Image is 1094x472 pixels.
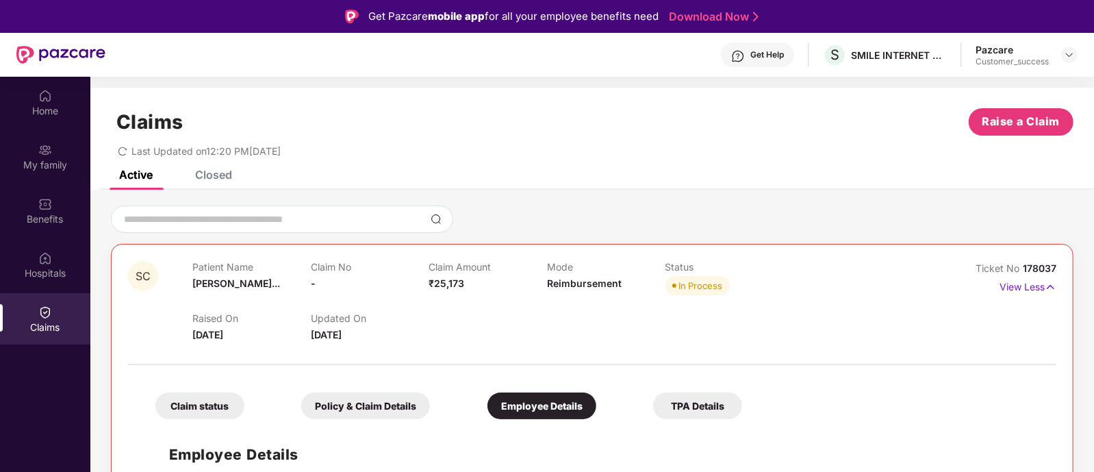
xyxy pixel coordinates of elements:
p: Claim No [311,261,429,273]
div: SMILE INTERNET TECHNOLOGIES PRIVATE LIMITED [851,49,947,62]
button: Raise a Claim [969,108,1073,136]
p: Status [665,261,784,273]
div: Claim status [155,393,244,419]
span: Raise a Claim [982,113,1060,130]
a: Download Now [669,10,754,24]
img: svg+xml;base64,PHN2ZyBpZD0iSG9tZSIgeG1sbnM9Imh0dHA6Ly93d3cudzMub3JnLzIwMDAvc3ZnIiB3aWR0aD0iMjAiIG... [38,89,52,103]
div: Customer_success [976,56,1049,67]
img: svg+xml;base64,PHN2ZyBpZD0iSGVscC0zMngzMiIgeG1sbnM9Imh0dHA6Ly93d3cudzMub3JnLzIwMDAvc3ZnIiB3aWR0aD... [731,49,745,63]
span: Ticket No [976,262,1023,274]
div: Get Pazcare for all your employee benefits need [368,8,659,25]
span: Reimbursement [547,277,622,289]
h1: Employee Details [169,443,298,466]
div: Get Help [750,49,784,60]
p: Updated On [311,312,429,324]
span: SC [136,271,151,282]
span: ₹25,173 [429,277,464,289]
div: Policy & Claim Details [301,393,430,419]
img: Stroke [753,10,759,24]
img: svg+xml;base64,PHN2ZyB4bWxucz0iaHR0cDovL3d3dy53My5vcmcvMjAwMC9zdmciIHdpZHRoPSIxNyIgaGVpZ2h0PSIxNy... [1045,280,1056,295]
span: - [311,277,316,289]
img: New Pazcare Logo [16,46,105,64]
h1: Claims [116,110,183,134]
p: Mode [547,261,665,273]
img: svg+xml;base64,PHN2ZyBpZD0iQmVuZWZpdHMiIHhtbG5zPSJodHRwOi8vd3d3LnczLm9yZy8yMDAwL3N2ZyIgd2lkdGg9Ij... [38,197,52,211]
span: [PERSON_NAME]... [192,277,280,289]
img: svg+xml;base64,PHN2ZyBpZD0iU2VhcmNoLTMyeDMyIiB4bWxucz0iaHR0cDovL3d3dy53My5vcmcvMjAwMC9zdmciIHdpZH... [431,214,442,225]
span: S [830,47,839,63]
div: Employee Details [487,393,596,419]
img: Logo [345,10,359,23]
div: TPA Details [653,393,742,419]
p: Claim Amount [429,261,547,273]
img: svg+xml;base64,PHN2ZyBpZD0iSG9zcGl0YWxzIiB4bWxucz0iaHR0cDovL3d3dy53My5vcmcvMjAwMC9zdmciIHdpZHRoPS... [38,251,52,265]
span: 178037 [1023,262,1056,274]
span: redo [118,145,127,157]
img: svg+xml;base64,PHN2ZyBpZD0iRHJvcGRvd24tMzJ4MzIiIHhtbG5zPSJodHRwOi8vd3d3LnczLm9yZy8yMDAwL3N2ZyIgd2... [1064,49,1075,60]
div: Closed [195,168,232,182]
p: Patient Name [192,261,311,273]
div: Pazcare [976,43,1049,56]
p: View Less [1000,276,1056,295]
img: svg+xml;base64,PHN2ZyB3aWR0aD0iMjAiIGhlaWdodD0iMjAiIHZpZXdCb3g9IjAgMCAyMCAyMCIgZmlsbD0ibm9uZSIgeG... [38,143,52,157]
strong: mobile app [428,10,485,23]
img: svg+xml;base64,PHN2ZyBpZD0iQ2xhaW0iIHhtbG5zPSJodHRwOi8vd3d3LnczLm9yZy8yMDAwL3N2ZyIgd2lkdGg9IjIwIi... [38,306,52,319]
span: [DATE] [311,329,342,340]
div: Active [119,168,153,182]
p: Raised On [192,312,311,324]
span: Last Updated on 12:20 PM[DATE] [131,145,281,157]
div: In Process [679,279,723,293]
span: [DATE] [192,329,223,340]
